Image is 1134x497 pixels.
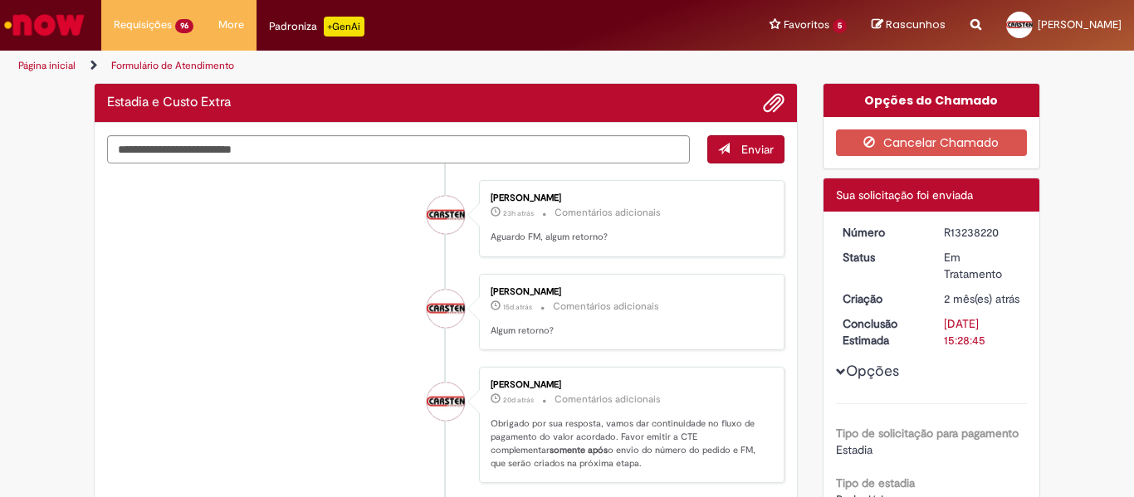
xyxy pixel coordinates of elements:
[741,142,774,157] span: Enviar
[491,193,767,203] div: [PERSON_NAME]
[830,249,932,266] dt: Status
[503,302,532,312] time: 12/08/2025 15:26:04
[324,17,364,37] p: +GenAi
[107,95,231,110] h2: Estadia e Custo Extra Histórico de tíquete
[555,206,661,220] small: Comentários adicionais
[836,475,915,490] b: Tipo de estadia
[833,19,847,33] span: 5
[491,417,767,470] p: Obrigado por sua resposta, vamos dar continuidade no fluxo de pagamento do valor acordado. Favor ...
[872,17,946,33] a: Rascunhos
[707,135,785,163] button: Enviar
[944,249,1021,282] div: Em Tratamento
[830,315,932,348] dt: Conclusão Estimada
[836,426,1019,441] b: Tipo de solicitação para pagamento
[1038,17,1122,32] span: [PERSON_NAME]
[503,208,534,218] time: 26/08/2025 15:17:44
[553,300,659,314] small: Comentários adicionais
[175,19,193,33] span: 96
[491,380,767,390] div: [PERSON_NAME]
[12,51,744,81] ul: Trilhas de página
[491,231,767,244] p: Aguardo FM, algum retorno?
[503,208,534,218] span: 23h atrás
[114,17,172,33] span: Requisições
[944,291,1019,306] time: 03/07/2025 10:28:40
[107,135,690,163] textarea: Digite sua mensagem aqui...
[944,315,1021,348] div: [DATE] 15:28:45
[784,17,829,33] span: Favoritos
[427,196,465,234] div: Rennan Carsten
[503,395,534,405] span: 20d atrás
[18,59,76,72] a: Página inicial
[269,17,364,37] div: Padroniza
[830,224,932,241] dt: Número
[427,382,465,421] div: Rennan Carsten
[2,8,87,41] img: ServiceNow
[491,287,767,297] div: [PERSON_NAME]
[555,392,661,407] small: Comentários adicionais
[218,17,244,33] span: More
[503,395,534,405] time: 07/08/2025 14:38:40
[944,290,1021,307] div: 03/07/2025 10:28:40
[824,84,1040,117] div: Opções do Chamado
[944,224,1021,241] div: R13238220
[830,290,932,307] dt: Criação
[503,302,532,312] span: 15d atrás
[944,291,1019,306] span: 2 mês(es) atrás
[550,444,608,456] b: somente após
[427,290,465,328] div: Rennan Carsten
[836,188,973,202] span: Sua solicitação foi enviada
[836,442,872,457] span: Estadia
[836,129,1028,156] button: Cancelar Chamado
[491,324,767,338] p: Algum retorno?
[886,17,946,32] span: Rascunhos
[111,59,234,72] a: Formulário de Atendimento
[763,92,785,114] button: Adicionar anexos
